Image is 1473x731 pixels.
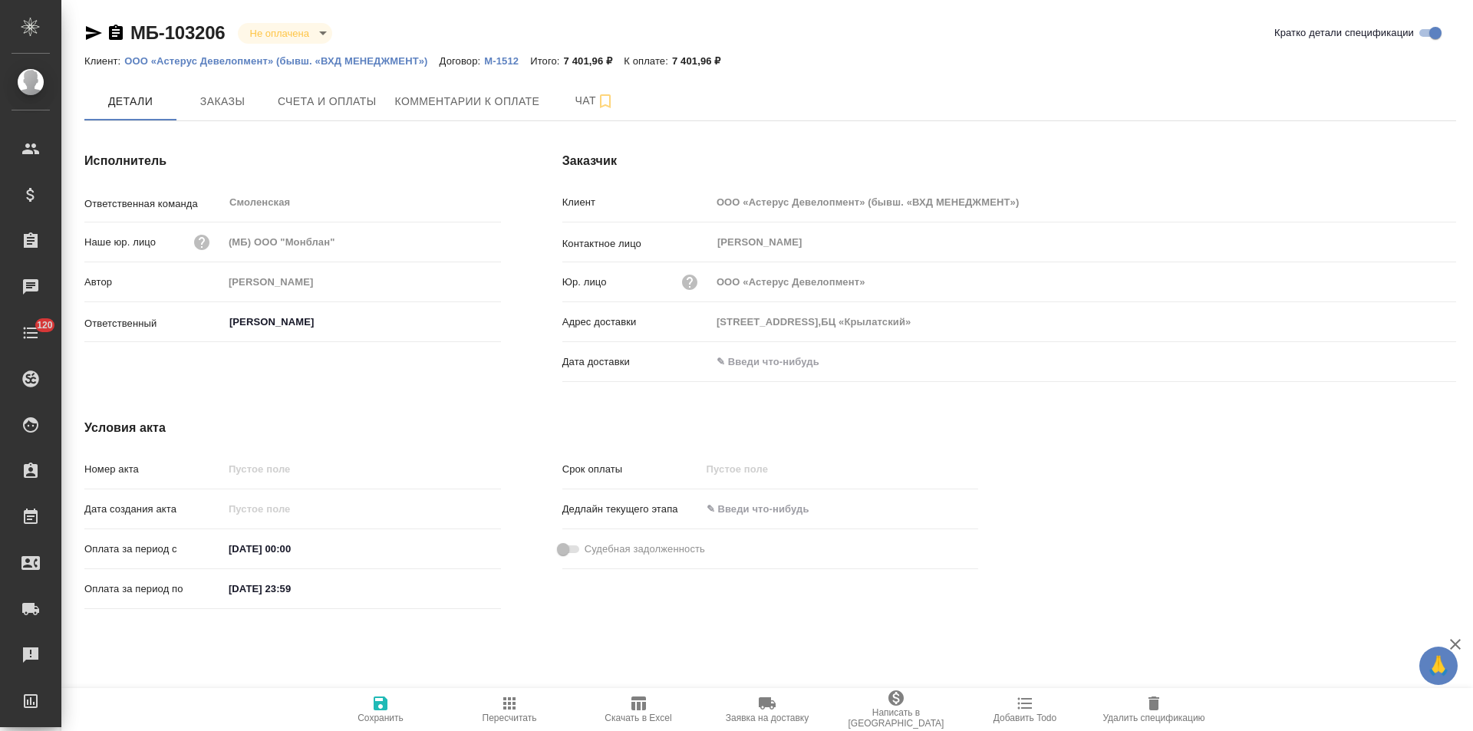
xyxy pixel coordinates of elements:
[124,54,439,67] a: ООО «Астерус Девелопмент» (бывш. «ВХД МЕНЕДЖМЕНТ»)
[395,92,540,111] span: Комментарии к оплате
[124,55,439,67] p: ООО «Астерус Девелопмент» (бывш. «ВХД МЕНЕДЖМЕНТ»)
[1425,650,1452,682] span: 🙏
[701,498,835,520] input: ✎ Введи что-нибудь
[711,271,1456,293] input: Пустое поле
[223,231,501,253] input: Пустое поле
[558,91,631,110] span: Чат
[84,542,223,557] p: Оплата за период с
[440,55,485,67] p: Договор:
[84,196,223,212] p: Ответственная команда
[28,318,62,333] span: 120
[84,502,223,517] p: Дата создания акта
[186,92,259,111] span: Заказы
[84,55,124,67] p: Клиент:
[84,316,223,331] p: Ответственный
[94,92,167,111] span: Детали
[1419,647,1458,685] button: 🙏
[223,498,358,520] input: Пустое поле
[223,458,501,480] input: Пустое поле
[1274,25,1414,41] span: Кратко детали спецификации
[223,578,358,600] input: ✎ Введи что-нибудь
[84,24,103,42] button: Скопировать ссылку для ЯМессенджера
[672,55,733,67] p: 7 401,96 ₽
[624,55,672,67] p: К оплате:
[493,321,496,324] button: Open
[711,311,1456,333] input: Пустое поле
[562,354,711,370] p: Дата доставки
[84,581,223,597] p: Оплата за период по
[130,22,226,43] a: МБ-103206
[484,55,530,67] p: М-1512
[564,55,624,67] p: 7 401,96 ₽
[4,314,58,352] a: 120
[245,27,314,40] button: Не оплачена
[585,542,705,557] span: Судебная задолженность
[596,92,615,110] svg: Подписаться
[530,55,563,67] p: Итого:
[562,195,711,210] p: Клиент
[562,236,711,252] p: Контактное лицо
[562,502,701,517] p: Дедлайн текущего этапа
[484,54,530,67] a: М-1512
[223,271,501,293] input: Пустое поле
[84,419,978,437] h4: Условия акта
[223,538,358,560] input: ✎ Введи что-нибудь
[84,462,223,477] p: Номер акта
[701,458,835,480] input: Пустое поле
[711,351,845,373] input: ✎ Введи что-нибудь
[238,23,332,44] div: Не оплачена
[562,462,701,477] p: Срок оплаты
[562,314,711,330] p: Адрес доставки
[711,191,1456,213] input: Пустое поле
[84,275,223,290] p: Автор
[562,152,1456,170] h4: Заказчик
[562,275,607,290] p: Юр. лицо
[107,24,125,42] button: Скопировать ссылку
[84,152,501,170] h4: Исполнитель
[84,235,156,250] p: Наше юр. лицо
[278,92,377,111] span: Счета и оплаты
